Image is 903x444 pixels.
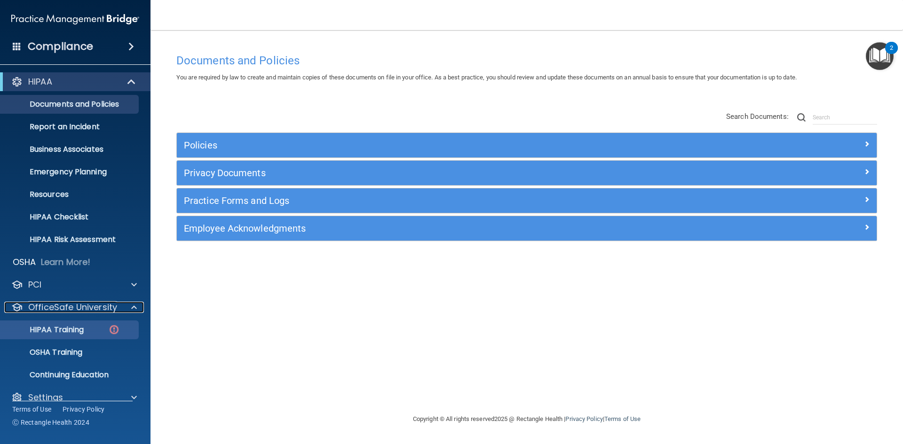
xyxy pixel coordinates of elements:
[813,110,877,125] input: Search
[6,190,135,199] p: Resources
[6,100,135,109] p: Documents and Policies
[184,138,870,153] a: Policies
[184,195,695,206] h5: Practice Forms and Logs
[184,140,695,150] h5: Policies
[6,348,82,357] p: OSHA Training
[176,55,877,67] h4: Documents and Policies
[12,405,51,414] a: Terms of Use
[355,404,698,434] div: Copyright © All rights reserved 2025 @ Rectangle Health | |
[28,392,63,403] p: Settings
[6,167,135,177] p: Emergency Planning
[28,279,41,290] p: PCI
[797,113,806,122] img: ic-search.3b580494.png
[6,235,135,244] p: HIPAA Risk Assessment
[184,168,695,178] h5: Privacy Documents
[11,279,137,290] a: PCI
[11,392,137,403] a: Settings
[6,325,84,335] p: HIPAA Training
[13,257,36,268] p: OSHA
[184,221,870,236] a: Employee Acknowledgments
[184,165,870,180] a: Privacy Documents
[6,145,135,154] p: Business Associates
[740,377,892,415] iframe: Drift Widget Chat Controller
[28,76,52,87] p: HIPAA
[726,112,789,121] span: Search Documents:
[604,415,641,422] a: Terms of Use
[565,415,602,422] a: Privacy Policy
[6,212,135,222] p: HIPAA Checklist
[108,324,120,335] img: danger-circle.6113f641.png
[184,193,870,208] a: Practice Forms and Logs
[12,418,89,427] span: Ⓒ Rectangle Health 2024
[41,257,91,268] p: Learn More!
[11,10,139,29] img: PMB logo
[6,370,135,380] p: Continuing Education
[28,40,93,53] h4: Compliance
[63,405,105,414] a: Privacy Policy
[890,48,893,60] div: 2
[11,302,137,313] a: OfficeSafe University
[28,302,117,313] p: OfficeSafe University
[866,42,894,70] button: Open Resource Center, 2 new notifications
[6,122,135,132] p: Report an Incident
[184,223,695,234] h5: Employee Acknowledgments
[11,76,136,87] a: HIPAA
[176,74,797,81] span: You are required by law to create and maintain copies of these documents on file in your office. ...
